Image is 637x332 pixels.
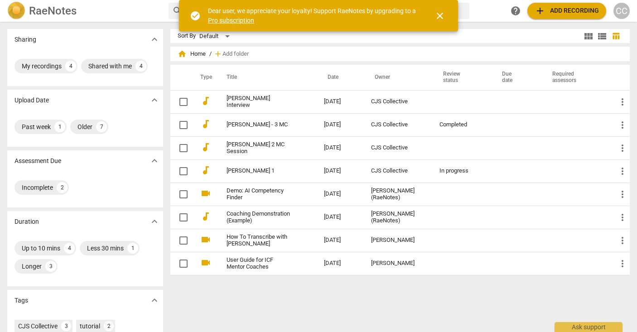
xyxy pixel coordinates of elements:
div: Completed [439,121,484,128]
a: [PERSON_NAME] Interview [227,95,291,109]
button: Tile view [582,29,595,43]
div: Longer [22,262,42,271]
span: more_vert [617,96,628,107]
span: more_vert [617,166,628,177]
td: [DATE] [317,183,364,206]
div: 1 [54,121,65,132]
div: Past week [22,122,51,131]
td: [DATE] [317,229,364,252]
div: Dear user, we appreciate your loyalty! Support RaeNotes by upgrading to a [208,6,418,25]
td: [DATE] [317,136,364,159]
span: audiotrack [200,119,211,130]
th: Type [193,65,216,90]
span: more_vert [617,258,628,269]
div: Default [199,29,233,43]
div: [PERSON_NAME] [371,237,425,244]
div: CJS Collective [371,121,425,128]
th: Title [216,65,317,90]
span: home [178,49,187,58]
span: search [172,5,183,16]
div: [PERSON_NAME] (RaeNotes) [371,211,425,224]
span: expand_more [149,216,160,227]
div: CJS Collective [371,98,425,105]
span: add [213,49,222,58]
td: [DATE] [317,159,364,183]
a: Demo: AI Competency Finder [227,188,291,201]
span: expand_more [149,34,160,45]
img: Logo [7,2,25,20]
span: audiotrack [200,211,211,222]
p: Assessment Due [14,156,61,166]
a: User Guide for ICF Mentor Coaches [227,257,291,270]
span: expand_more [149,295,160,306]
div: 4 [64,243,75,254]
div: Up to 10 mins [22,244,60,253]
span: more_vert [617,212,628,223]
span: help [510,5,521,16]
th: Owner [364,65,432,90]
th: Review status [432,65,491,90]
a: [PERSON_NAME] 1 [227,168,291,174]
a: Coaching Demonstration (Example) [227,211,291,224]
span: more_vert [617,143,628,154]
div: 4 [65,61,76,72]
div: [PERSON_NAME] (RaeNotes) [371,188,425,201]
div: Incomplete [22,183,53,192]
p: Upload Date [14,96,49,105]
span: audiotrack [200,165,211,176]
div: 7 [96,121,107,132]
span: videocam [200,188,211,199]
h2: RaeNotes [29,5,77,17]
div: 1 [127,243,138,254]
span: add [535,5,545,16]
div: CJS Collective [371,144,425,151]
p: Sharing [14,35,36,44]
span: table_chart [612,32,620,40]
a: Pro subscription [208,17,254,24]
button: Show more [148,215,161,228]
div: 2 [57,182,68,193]
div: CJS Collective [18,322,58,331]
div: Older [77,122,92,131]
button: Table view [609,29,623,43]
a: [PERSON_NAME] - 3 MC [227,121,291,128]
span: check_circle [190,10,201,21]
span: Home [178,49,206,58]
div: 3 [45,261,56,272]
span: more_vert [617,120,628,130]
td: [DATE] [317,90,364,113]
p: Duration [14,217,39,226]
button: CC [613,3,630,19]
th: Due date [491,65,541,90]
span: videocam [200,257,211,268]
div: CJS Collective [371,168,425,174]
th: Required assessors [541,65,610,90]
a: How To Transcribe with [PERSON_NAME] [227,234,291,247]
div: Shared with me [88,62,132,71]
div: Less 30 mins [87,244,124,253]
button: Show more [148,33,161,46]
div: Ask support [555,322,623,332]
span: close [434,10,445,21]
span: audiotrack [200,142,211,153]
button: Show more [148,154,161,168]
td: [DATE] [317,113,364,136]
span: / [209,51,212,58]
span: audiotrack [200,96,211,106]
span: view_module [583,31,594,42]
a: [PERSON_NAME] 2 MC Session [227,141,291,155]
div: tutorial [80,322,100,331]
div: My recordings [22,62,62,71]
div: 3 [61,321,71,331]
button: Upload [527,3,606,19]
span: videocam [200,234,211,245]
button: Show more [148,93,161,107]
td: [DATE] [317,206,364,229]
span: view_list [597,31,608,42]
span: expand_more [149,95,160,106]
span: more_vert [617,235,628,246]
div: 4 [135,61,146,72]
a: Help [507,3,524,19]
div: 2 [104,321,114,331]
